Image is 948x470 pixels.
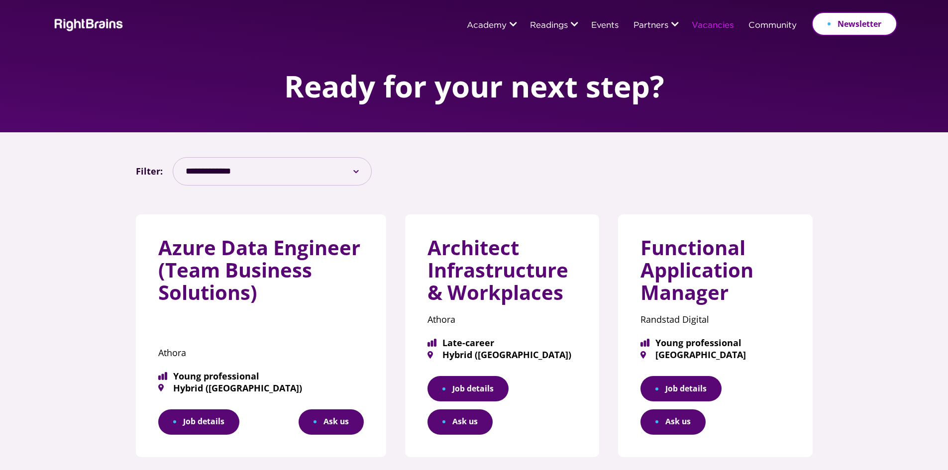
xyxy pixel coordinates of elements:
[158,237,364,311] h3: Azure Data Engineer (Team Business Solutions)
[427,237,577,311] h3: Architect Infrastructure & Workplaces
[633,21,668,30] a: Partners
[640,311,790,328] p: Randstad Digital
[640,237,790,311] h3: Functional Application Manager
[427,409,493,435] button: Ask us
[51,17,123,31] img: Rightbrains
[640,350,790,359] span: [GEOGRAPHIC_DATA]
[748,21,797,30] a: Community
[692,21,734,30] a: Vacancies
[158,409,239,435] a: Job details
[591,21,619,30] a: Events
[158,344,364,362] p: Athora
[427,311,577,328] p: Athora
[158,383,364,392] span: Hybrid ([GEOGRAPHIC_DATA])
[467,21,507,30] a: Academy
[284,70,664,102] h1: Ready for your next step?
[427,338,577,347] span: Late-career
[640,338,790,347] span: Young professional
[812,12,897,36] a: Newsletter
[299,409,364,435] button: Ask us
[530,21,568,30] a: Readings
[427,350,577,359] span: Hybrid ([GEOGRAPHIC_DATA])
[158,372,364,380] span: Young professional
[136,163,163,179] label: Filter:
[640,376,722,401] a: Job details
[640,409,706,435] button: Ask us
[427,376,509,401] a: Job details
